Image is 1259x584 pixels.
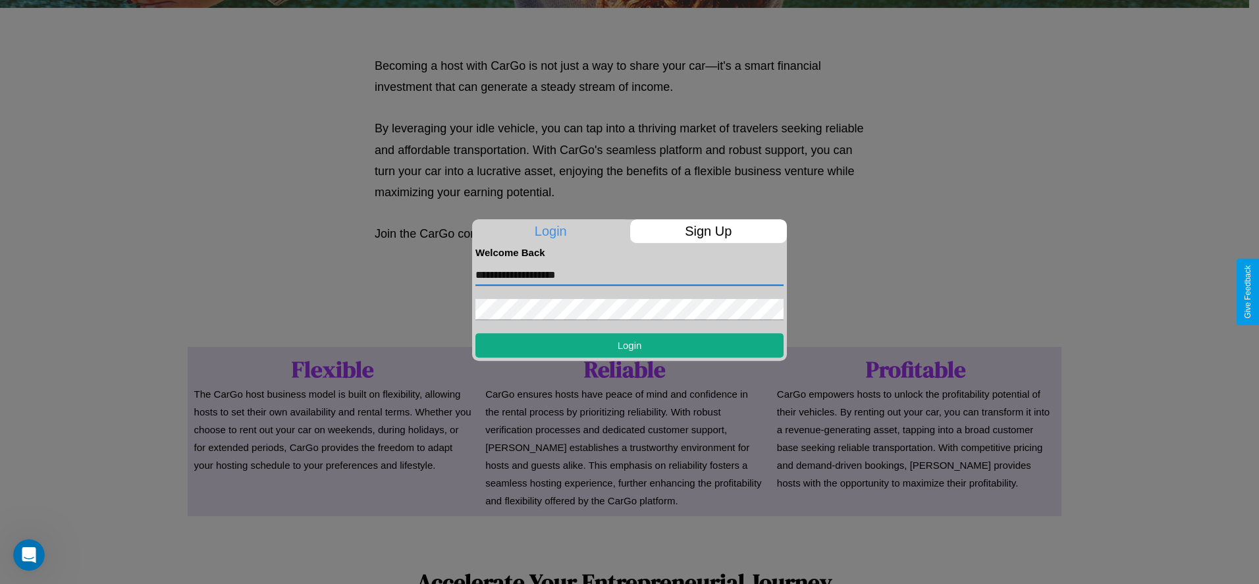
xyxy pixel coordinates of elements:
iframe: Intercom live chat [13,539,45,571]
p: Sign Up [630,219,788,243]
div: Give Feedback [1243,265,1252,319]
h4: Welcome Back [475,247,784,258]
button: Login [475,333,784,358]
p: Login [472,219,629,243]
